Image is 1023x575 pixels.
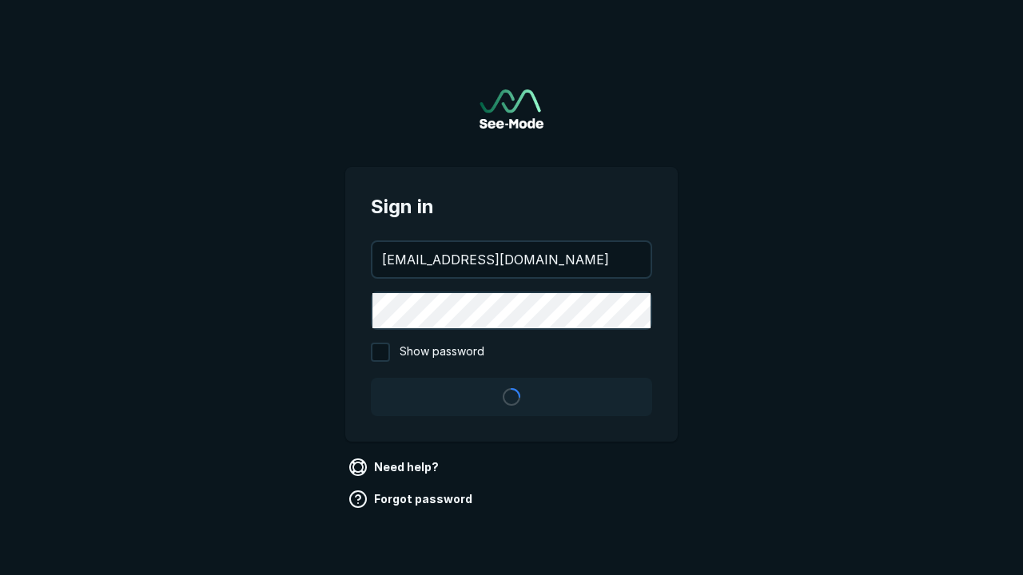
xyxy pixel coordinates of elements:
a: Forgot password [345,486,479,512]
span: Sign in [371,192,652,221]
a: Need help? [345,454,445,480]
input: your@email.com [372,242,651,277]
a: Go to sign in [480,89,543,129]
img: See-Mode Logo [480,89,543,129]
span: Show password [400,343,484,362]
